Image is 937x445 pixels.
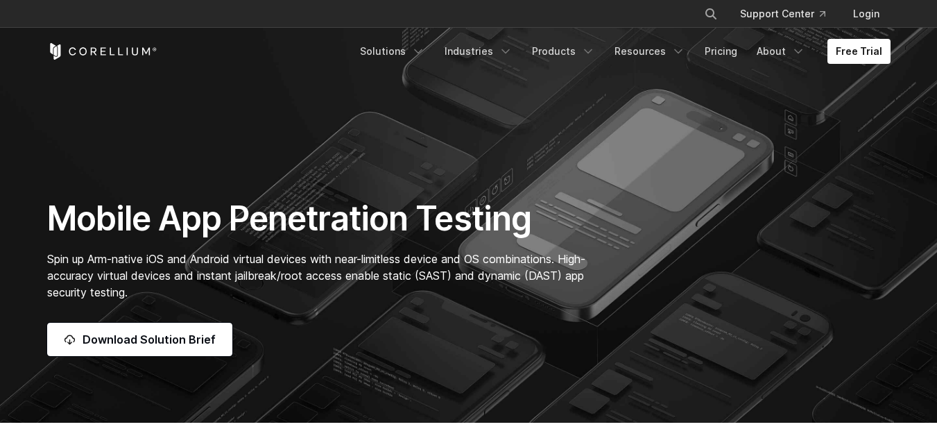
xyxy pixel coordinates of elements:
[83,331,216,348] span: Download Solution Brief
[698,1,723,26] button: Search
[729,1,836,26] a: Support Center
[47,323,232,356] a: Download Solution Brief
[436,39,521,64] a: Industries
[606,39,694,64] a: Resources
[47,198,600,240] h1: Mobile App Penetration Testing
[352,39,891,64] div: Navigation Menu
[47,43,157,60] a: Corellium Home
[696,39,746,64] a: Pricing
[687,1,891,26] div: Navigation Menu
[47,252,585,299] span: Spin up Arm-native iOS and Android virtual devices with near-limitless device and OS combinations...
[524,39,603,64] a: Products
[748,39,814,64] a: About
[352,39,433,64] a: Solutions
[842,1,891,26] a: Login
[827,39,891,64] a: Free Trial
